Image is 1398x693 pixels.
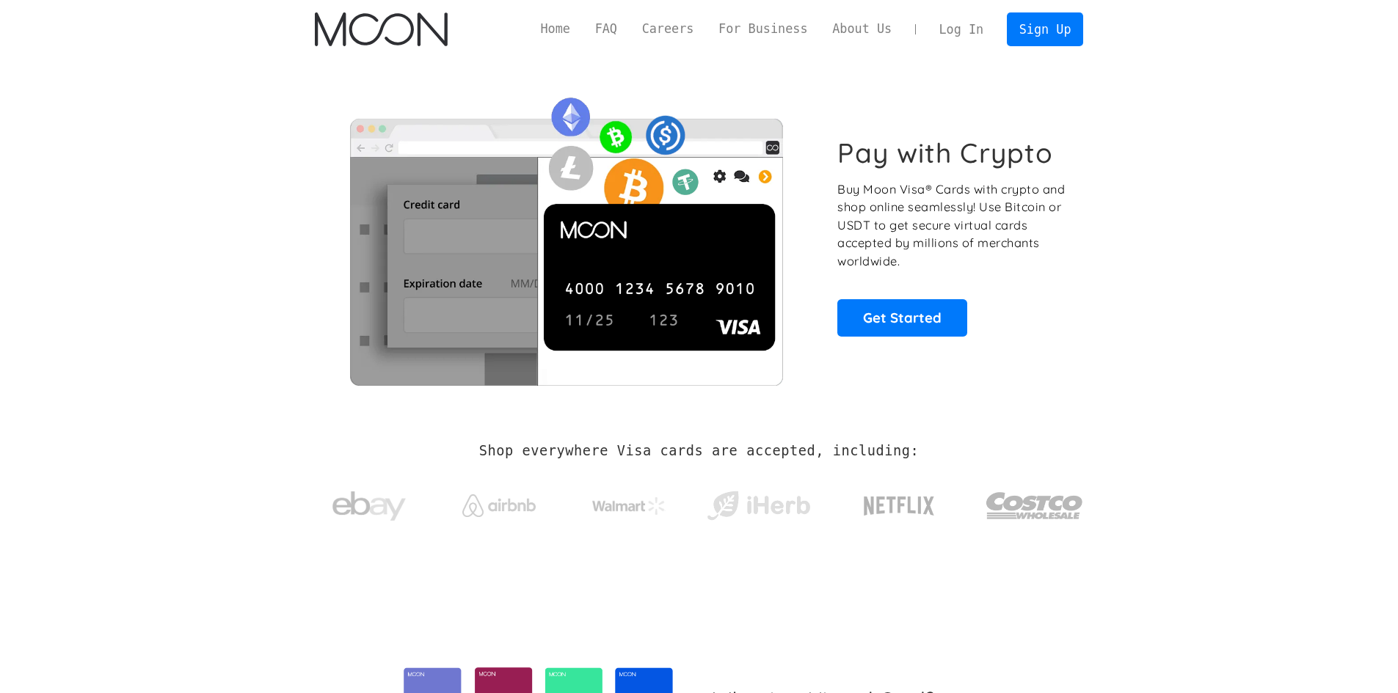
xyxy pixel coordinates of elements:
img: iHerb [704,487,813,525]
a: Airbnb [444,480,553,524]
a: ebay [315,469,424,537]
img: Netflix [862,488,936,524]
a: Log In [927,13,996,45]
a: Costco [986,463,1084,540]
img: Costco [986,478,1084,533]
a: home [315,12,448,46]
a: FAQ [583,20,630,38]
img: Moon Cards let you spend your crypto anywhere Visa is accepted. [315,87,818,385]
h1: Pay with Crypto [837,136,1053,169]
a: Get Started [837,299,967,336]
img: Airbnb [462,494,536,517]
a: Careers [630,20,706,38]
a: For Business [706,20,820,38]
p: Buy Moon Visa® Cards with crypto and shop online seamlessly! Use Bitcoin or USDT to get secure vi... [837,180,1067,271]
img: Walmart [592,497,666,515]
a: iHerb [704,472,813,532]
a: About Us [820,20,904,38]
img: Moon Logo [315,12,448,46]
a: Sign Up [1007,12,1083,45]
a: Netflix [834,473,965,532]
h2: Shop everywhere Visa cards are accepted, including: [479,443,919,459]
img: ebay [332,483,406,529]
a: Home [528,20,583,38]
a: Walmart [574,483,683,522]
